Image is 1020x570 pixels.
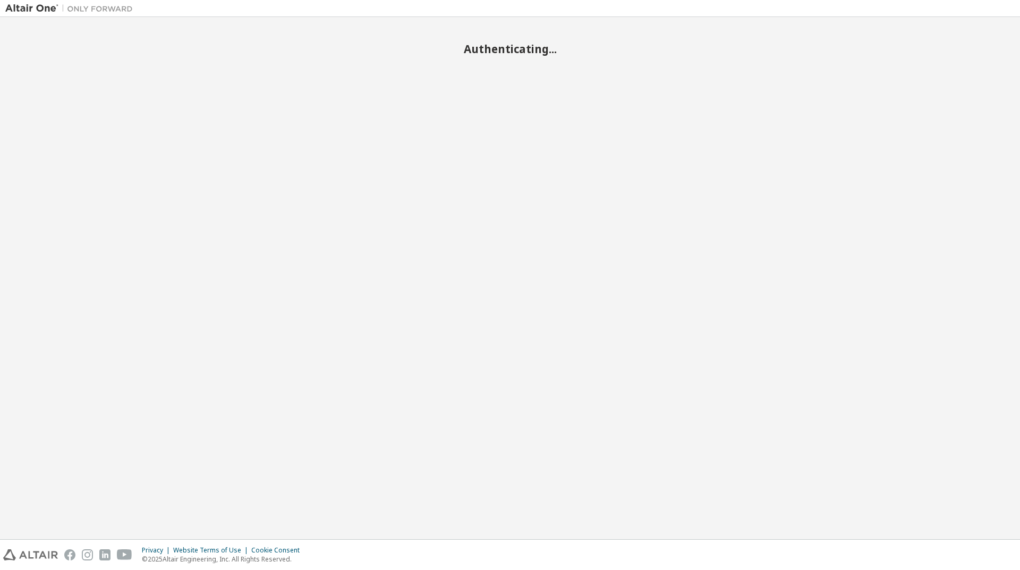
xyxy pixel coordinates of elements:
img: altair_logo.svg [3,549,58,560]
div: Privacy [142,546,173,555]
div: Cookie Consent [251,546,306,555]
p: © 2025 Altair Engineering, Inc. All Rights Reserved. [142,555,306,564]
img: instagram.svg [82,549,93,560]
div: Website Terms of Use [173,546,251,555]
h2: Authenticating... [5,42,1015,56]
img: linkedin.svg [99,549,110,560]
img: facebook.svg [64,549,75,560]
img: Altair One [5,3,138,14]
img: youtube.svg [117,549,132,560]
